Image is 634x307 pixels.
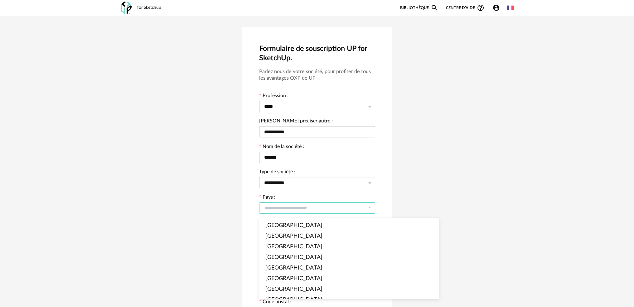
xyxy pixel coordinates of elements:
[137,5,161,11] div: for Sketchup
[259,44,375,63] h2: Formulaire de souscription UP for SketchUp.
[259,144,304,151] label: Nom de la société :
[431,4,438,12] span: Magnify icon
[492,4,503,12] span: Account Circle icon
[492,4,500,12] span: Account Circle icon
[265,244,322,250] span: [GEOGRAPHIC_DATA]
[259,93,288,100] label: Profession :
[265,286,322,292] span: [GEOGRAPHIC_DATA]
[265,276,322,281] span: [GEOGRAPHIC_DATA]
[259,195,275,201] label: Pays :
[259,300,291,306] label: Code postal :
[265,223,322,228] span: [GEOGRAPHIC_DATA]
[259,68,375,82] h3: Parlez nous de votre société, pour profiter de tous les avantages OXP de UP
[259,119,333,125] label: [PERSON_NAME] préciser autre :
[265,233,322,239] span: [GEOGRAPHIC_DATA]
[121,2,132,14] img: OXP
[265,255,322,260] span: [GEOGRAPHIC_DATA]
[400,4,438,12] a: BibliothèqueMagnify icon
[507,4,514,11] img: fr
[477,4,484,12] span: Help Circle Outline icon
[446,4,484,12] span: Centre d'aideHelp Circle Outline icon
[265,265,322,271] span: [GEOGRAPHIC_DATA]
[259,170,295,176] label: Type de société :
